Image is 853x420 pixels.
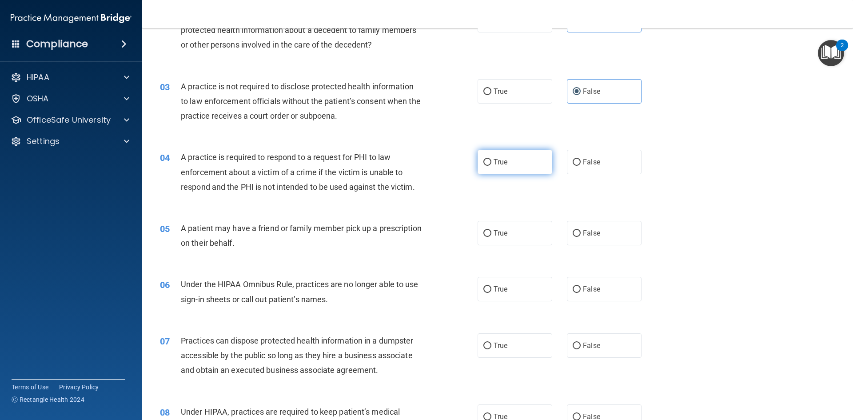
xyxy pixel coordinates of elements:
[573,88,581,95] input: False
[11,9,132,27] img: PMB logo
[583,158,600,166] span: False
[573,159,581,166] input: False
[160,280,170,290] span: 06
[27,115,111,125] p: OfficeSafe University
[583,341,600,350] span: False
[583,229,600,237] span: False
[573,286,581,293] input: False
[27,136,60,147] p: Settings
[494,87,507,96] span: True
[483,286,491,293] input: True
[494,158,507,166] span: True
[160,152,170,163] span: 04
[27,72,49,83] p: HIPAA
[494,285,507,293] span: True
[583,87,600,96] span: False
[573,343,581,349] input: False
[181,11,416,49] span: The HIPAA Privacy Rule permits a covered entity to disclose protected health information about a ...
[160,407,170,418] span: 08
[181,152,415,191] span: A practice is required to respond to a request for PHI to law enforcement about a victim of a cri...
[181,224,422,248] span: A patient may have a friend or family member pick up a prescription on their behalf.
[59,383,99,392] a: Privacy Policy
[573,230,581,237] input: False
[160,336,170,347] span: 07
[483,159,491,166] input: True
[841,45,844,57] div: 2
[483,88,491,95] input: True
[818,40,844,66] button: Open Resource Center, 2 new notifications
[483,343,491,349] input: True
[181,280,419,304] span: Under the HIPAA Omnibus Rule, practices are no longer able to use sign-in sheets or call out pati...
[483,230,491,237] input: True
[11,72,129,83] a: HIPAA
[11,115,129,125] a: OfficeSafe University
[160,224,170,234] span: 05
[583,285,600,293] span: False
[26,38,88,50] h4: Compliance
[12,383,48,392] a: Terms of Use
[181,82,421,120] span: A practice is not required to disclose protected health information to law enforcement officials ...
[160,82,170,92] span: 03
[12,395,84,404] span: Ⓒ Rectangle Health 2024
[181,336,413,375] span: Practices can dispose protected health information in a dumpster accessible by the public so long...
[494,229,507,237] span: True
[11,93,129,104] a: OSHA
[27,93,49,104] p: OSHA
[11,136,129,147] a: Settings
[494,341,507,350] span: True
